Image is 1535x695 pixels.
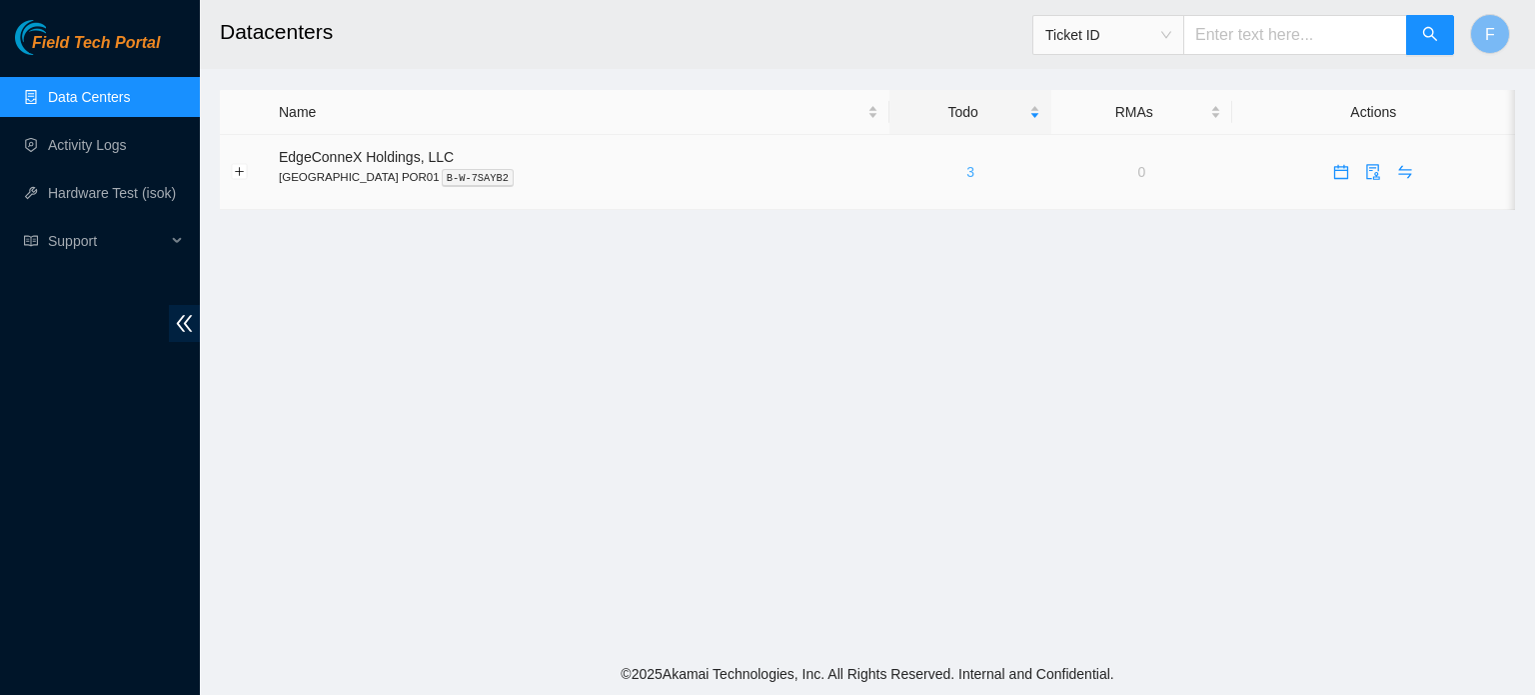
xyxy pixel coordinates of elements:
span: search [1422,26,1438,45]
input: Enter text here... [1183,15,1407,55]
button: audit [1357,156,1389,188]
a: Data Centers [48,89,130,105]
span: Support [48,221,166,261]
p: [GEOGRAPHIC_DATA] POR01 [279,168,878,186]
a: swap [1389,164,1421,180]
th: Actions [1232,90,1515,135]
button: calendar [1325,156,1357,188]
span: read [24,234,38,248]
footer: © 2025 Akamai Technologies, Inc. All Rights Reserved. Internal and Confidential. [200,653,1535,695]
span: calendar [1326,164,1356,180]
button: Expand row [232,164,248,180]
a: calendar [1325,164,1357,180]
span: swap [1390,164,1420,180]
span: double-left [169,305,200,342]
span: Field Tech Portal [32,34,160,53]
a: Hardware Test (isok) [48,185,176,201]
span: audit [1358,164,1388,180]
button: swap [1389,156,1421,188]
button: search [1406,15,1454,55]
span: Ticket ID [1045,20,1171,50]
span: F [1485,22,1495,47]
span: EdgeConneX Holdings, LLC [279,149,454,165]
a: 3 [966,164,974,180]
img: Akamai Technologies [15,20,101,55]
a: Activity Logs [48,137,127,153]
kbd: B-W-7SAYB2 [442,169,514,187]
button: F [1470,14,1510,54]
a: audit [1357,164,1389,180]
a: 0 [1137,164,1145,180]
a: Akamai TechnologiesField Tech Portal [15,36,160,62]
